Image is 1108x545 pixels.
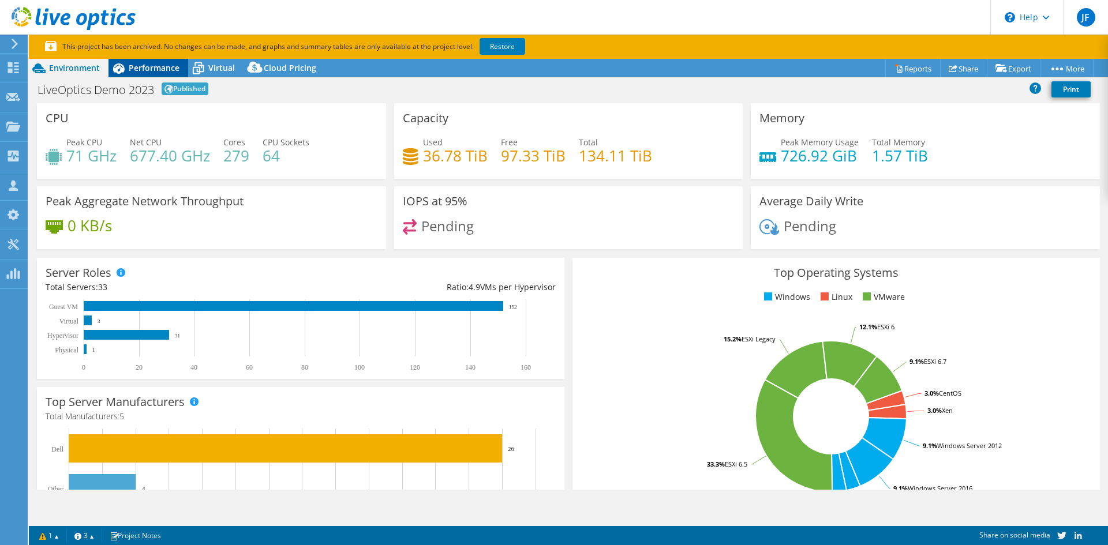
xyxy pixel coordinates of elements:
[98,318,100,324] text: 3
[987,59,1040,77] a: Export
[98,281,107,292] span: 33
[859,322,877,331] tspan: 12.1%
[175,333,180,339] text: 31
[1077,8,1095,27] span: JF
[724,334,742,343] tspan: 15.2%
[92,347,95,353] text: 1
[877,322,894,331] tspan: ESXi 6
[162,82,208,95] span: Published
[508,445,515,452] text: 26
[130,137,162,148] span: Net CPU
[46,266,111,279] h3: Server Roles
[940,59,987,77] a: Share
[46,410,556,423] h4: Total Manufacturers:
[781,149,859,162] h4: 726.92 GiB
[47,332,78,340] text: Hypervisor
[403,195,467,208] h3: IOPS at 95%
[759,195,863,208] h3: Average Daily Write
[923,441,937,450] tspan: 9.1%
[501,137,518,148] span: Free
[142,485,145,492] text: 4
[68,219,112,232] h4: 0 KB/s
[190,363,197,371] text: 40
[66,528,102,543] a: 3
[423,149,488,162] h4: 36.78 TiB
[263,149,309,162] h4: 64
[223,149,249,162] h4: 279
[263,137,309,148] span: CPU Sockets
[860,291,905,303] li: VMware
[136,363,143,371] text: 20
[410,363,420,371] text: 120
[872,149,928,162] h4: 1.57 TiB
[924,389,939,397] tspan: 3.0%
[48,485,63,493] text: Other
[909,357,924,366] tspan: 9.1%
[59,317,79,325] text: Virtual
[1051,81,1091,97] a: Print
[49,303,78,311] text: Guest VM
[264,62,316,73] span: Cloud Pricing
[939,389,961,397] tspan: CentOS
[781,137,859,148] span: Peak Memory Usage
[223,137,245,148] span: Cores
[38,84,154,96] h1: LiveOptics Demo 2023
[46,112,69,125] h3: CPU
[927,406,942,415] tspan: 3.0%
[82,363,85,371] text: 0
[55,346,78,354] text: Physical
[579,149,652,162] h4: 134.11 TiB
[130,149,210,162] h4: 677.40 GHz
[31,528,67,543] a: 1
[423,137,443,148] span: Used
[1040,59,1094,77] a: More
[102,528,169,543] a: Project Notes
[501,149,566,162] h4: 97.33 TiB
[818,291,852,303] li: Linux
[46,281,301,294] div: Total Servers:
[51,445,63,453] text: Dell
[579,137,598,148] span: Total
[521,363,531,371] text: 160
[742,334,776,343] tspan: ESXi Legacy
[942,406,953,415] tspan: Xen
[707,460,725,468] tspan: 33.3%
[469,281,480,292] span: 4.9
[465,363,476,371] text: 140
[761,291,810,303] li: Windows
[46,396,185,408] h3: Top Server Manufacturers
[49,62,100,73] span: Environment
[301,281,556,294] div: Ratio: VMs per Hypervisor
[480,38,525,55] a: Restore
[759,112,804,125] h3: Memory
[301,363,308,371] text: 80
[784,216,836,235] span: Pending
[893,484,908,493] tspan: 9.1%
[354,363,365,371] text: 100
[937,441,1002,450] tspan: Windows Server 2012
[725,460,747,468] tspan: ESXi 6.5
[208,62,235,73] span: Virtual
[129,62,179,73] span: Performance
[509,304,517,310] text: 152
[924,357,946,366] tspan: ESXi 6.7
[45,40,611,53] p: This project has been archived. No changes can be made, and graphs and summary tables are only av...
[246,363,253,371] text: 60
[581,266,1091,279] h3: Top Operating Systems
[421,216,474,235] span: Pending
[66,149,117,162] h4: 71 GHz
[979,530,1050,540] span: Share on social media
[872,137,925,148] span: Total Memory
[66,137,102,148] span: Peak CPU
[1005,12,1015,22] svg: \n
[403,112,448,125] h3: Capacity
[908,484,972,493] tspan: Windows Server 2016
[885,59,941,77] a: Reports
[119,411,124,422] span: 5
[46,195,244,208] h3: Peak Aggregate Network Throughput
